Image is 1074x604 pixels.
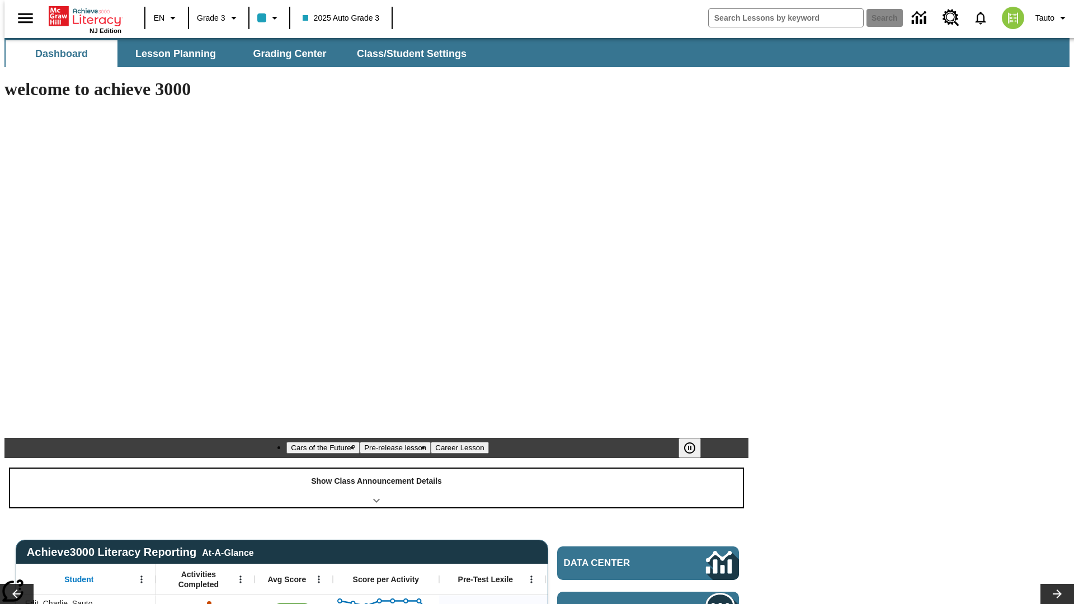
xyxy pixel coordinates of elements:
[6,40,117,67] button: Dashboard
[197,12,225,24] span: Grade 3
[1035,12,1054,24] span: Tauto
[133,571,150,588] button: Open Menu
[253,8,286,28] button: Class color is light blue. Change class color
[310,571,327,588] button: Open Menu
[348,40,475,67] button: Class/Student Settings
[564,558,668,569] span: Data Center
[162,569,235,589] span: Activities Completed
[35,48,88,60] span: Dashboard
[253,48,326,60] span: Grading Center
[905,3,936,34] a: Data Center
[4,79,748,100] h1: welcome to achieve 3000
[357,48,467,60] span: Class/Student Settings
[557,546,739,580] a: Data Center
[234,40,346,67] button: Grading Center
[267,574,306,584] span: Avg Score
[49,5,121,27] a: Home
[353,574,420,584] span: Score per Activity
[27,546,254,559] span: Achieve3000 Literacy Reporting
[360,442,431,454] button: Slide 2 Pre-release lesson
[4,40,477,67] div: SubNavbar
[303,12,380,24] span: 2025 Auto Grade 3
[1002,7,1024,29] img: avatar image
[149,8,185,28] button: Language: EN, Select a language
[4,38,1070,67] div: SubNavbar
[966,3,995,32] a: Notifications
[120,40,232,67] button: Lesson Planning
[154,12,164,24] span: EN
[679,438,701,458] button: Pause
[1040,584,1074,604] button: Lesson carousel, Next
[192,8,245,28] button: Grade: Grade 3, Select a grade
[995,3,1031,32] button: Select a new avatar
[709,9,863,27] input: search field
[458,574,514,584] span: Pre-Test Lexile
[135,48,216,60] span: Lesson Planning
[64,574,93,584] span: Student
[9,2,42,35] button: Open side menu
[49,4,121,34] div: Home
[311,475,442,487] p: Show Class Announcement Details
[286,442,360,454] button: Slide 1 Cars of the Future?
[431,442,488,454] button: Slide 3 Career Lesson
[89,27,121,34] span: NJ Edition
[202,546,253,558] div: At-A-Glance
[679,438,712,458] div: Pause
[232,571,249,588] button: Open Menu
[10,469,743,507] div: Show Class Announcement Details
[1031,8,1074,28] button: Profile/Settings
[523,571,540,588] button: Open Menu
[936,3,966,33] a: Resource Center, Will open in new tab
